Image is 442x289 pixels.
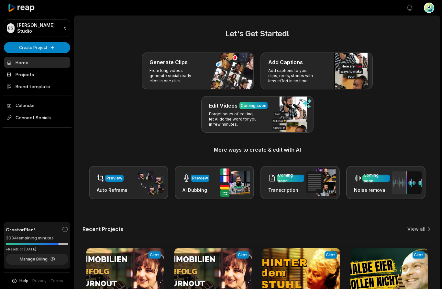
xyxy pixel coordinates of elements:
[4,81,70,92] a: Brand template
[83,146,432,154] h3: More ways to create & edit with AI
[6,247,68,252] div: *Resets on [DATE]
[241,103,266,109] div: Coming soon
[50,278,63,284] a: Terms
[4,57,70,68] a: Home
[392,171,422,194] img: noise_removal.png
[306,168,336,196] img: transcription.png
[11,278,28,284] button: Help
[149,58,188,66] h3: Generate Clips
[182,187,209,193] h3: AI Dubbing
[407,226,425,232] a: View all
[19,278,28,284] span: Help
[106,175,122,181] div: Preview
[209,102,238,110] h3: Edit Videos
[268,58,303,66] h3: Add Captions
[83,226,123,232] h2: Recent Projects
[354,187,390,193] h3: Noise removal
[4,100,70,110] a: Calendar
[6,226,35,233] span: Creator Plan!
[32,278,47,284] a: Privacy
[7,23,15,33] div: BS
[268,187,304,193] h3: Transcription
[4,42,70,53] button: Create Project
[278,172,303,184] div: Coming soon
[364,172,389,184] div: Coming soon
[17,22,61,34] p: [PERSON_NAME] Studio
[135,170,164,195] img: auto_reframe.png
[268,68,318,84] p: Add captions to your clips, reels, stories with less effort in no time.
[6,235,68,241] div: 3034 remaining minutes
[192,175,208,181] div: Preview
[220,168,250,197] img: ai_dubbing.png
[4,69,70,80] a: Projects
[6,254,68,265] button: Manage Billing
[149,68,200,84] p: From long videos generate social ready clips in one click.
[83,28,432,40] h2: Let's Get Started!
[209,111,259,127] p: Forget hours of editing, let AI do the work for you in few minutes.
[4,112,70,123] span: Connect Socials
[97,187,127,193] h3: Auto Reframe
